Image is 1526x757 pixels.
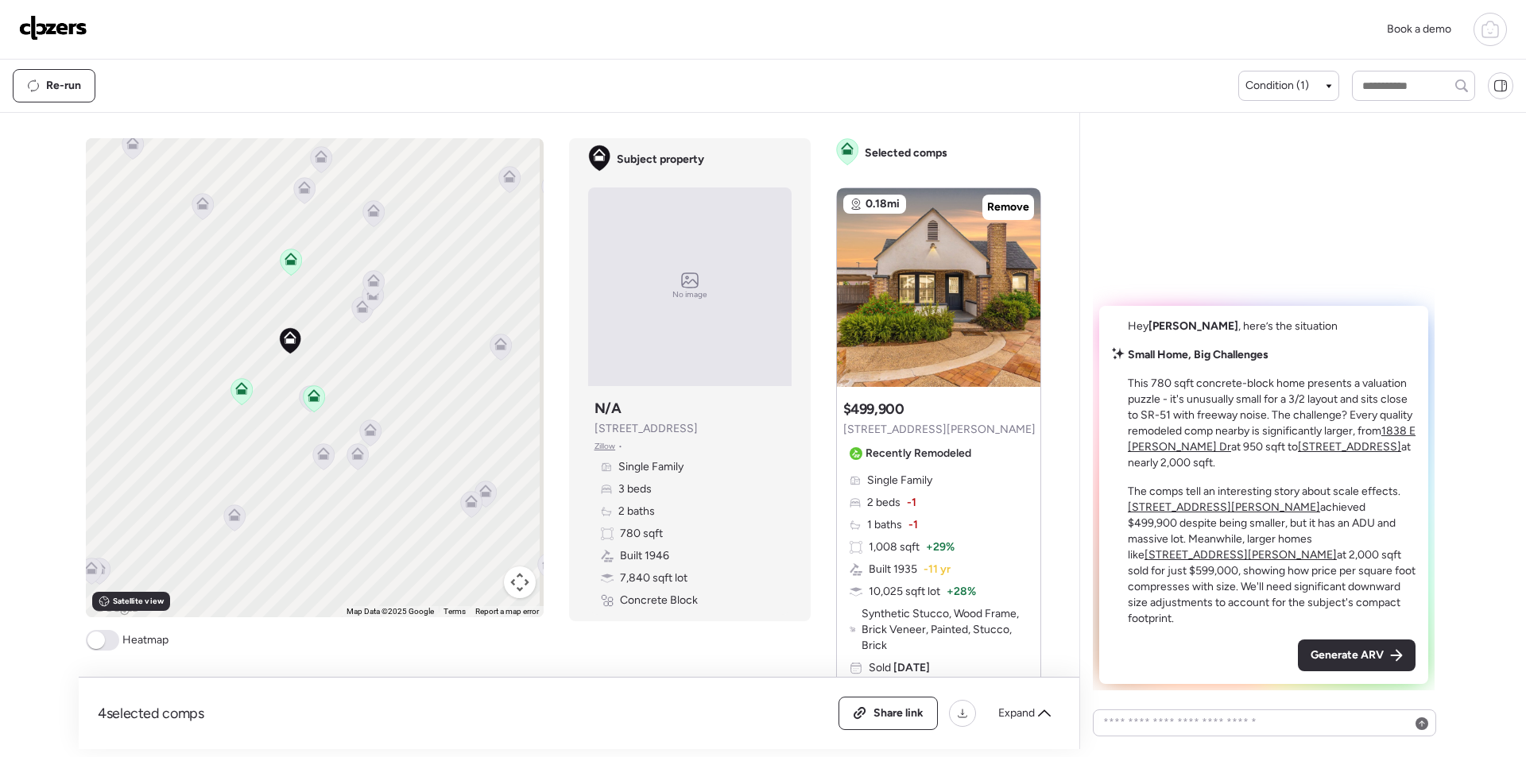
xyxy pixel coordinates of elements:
p: The comps tell an interesting story about scale effects. achieved $499,900 despite being smaller,... [1128,484,1416,627]
span: 2 beds [867,495,900,511]
a: Open this area in Google Maps (opens a new window) [90,597,142,617]
span: + 29% [926,539,955,555]
p: This 780 sqft concrete-block home presents a valuation puzzle - it's unusually small for a 3/2 la... [1128,376,1416,471]
span: [DATE] [891,661,930,674]
span: Synthetic Stucco, Wood Frame, Brick Veneer, Painted, Stucco, Brick [862,606,1027,654]
a: [STREET_ADDRESS] [1298,440,1401,454]
h3: N/A [595,399,622,418]
span: -11 yr [924,562,951,577]
span: • [618,440,622,453]
span: Concrete Block [620,593,698,608]
span: Remove [987,199,1029,215]
strong: Small Home, Big Challenges [1128,348,1268,361]
span: Condition (1) [1245,78,1309,94]
span: [PERSON_NAME] [1148,319,1238,333]
span: 7,840 sqft lot [620,570,687,586]
span: -1 [907,495,916,511]
span: Generate ARV [1311,647,1384,663]
span: No image [672,288,707,301]
span: Single Family [867,473,932,489]
span: 2 baths [618,504,655,519]
span: Built 1946 [620,548,669,564]
a: [STREET_ADDRESS][PERSON_NAME] [1144,548,1337,562]
span: Subject property [617,152,704,168]
span: Re-run [46,78,81,94]
img: Google [90,597,142,617]
span: 1,008 sqft [869,539,920,555]
span: 4 selected comps [98,704,204,723]
span: Zillow [595,440,616,453]
span: 3 beds [618,481,652,497]
span: Book a demo [1387,22,1451,36]
span: Single Family [618,459,684,475]
span: Selected comps [865,145,947,161]
span: Built 1935 [869,562,917,577]
a: Terms (opens in new tab) [443,607,466,616]
span: 10,025 sqft lot [869,584,940,600]
span: [STREET_ADDRESS] [595,421,698,437]
span: Sold [869,660,930,676]
img: Logo [19,15,87,41]
a: Report a map error [475,607,539,616]
span: Map Data ©2025 Google [347,607,434,616]
span: 780 sqft [620,526,663,542]
span: 1 baths [867,517,902,533]
h3: $499,900 [843,400,904,419]
button: Map camera controls [504,566,536,598]
span: Share link [873,705,924,721]
span: [STREET_ADDRESS][PERSON_NAME] [843,422,1036,438]
span: Heatmap [122,632,168,648]
a: [STREET_ADDRESS][PERSON_NAME] [1128,500,1320,514]
span: Recently Remodeled [866,446,971,462]
span: Satellite view [113,595,164,608]
span: 0.18mi [866,196,900,212]
span: -1 [908,517,918,533]
span: + 28% [947,584,976,600]
span: Expand [998,705,1035,721]
span: Hey , here’s the situation [1128,319,1338,333]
